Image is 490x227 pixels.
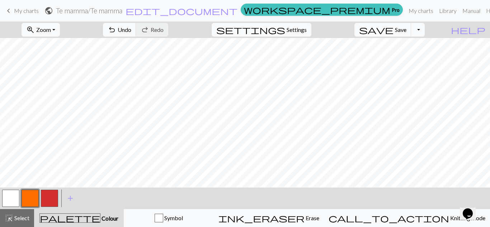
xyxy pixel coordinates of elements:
[324,209,490,227] button: Knitting mode
[359,25,394,35] span: save
[26,25,35,35] span: zoom_in
[118,26,131,33] span: Undo
[212,23,311,37] button: SettingsSettings
[126,6,237,16] span: edit_document
[100,215,118,222] span: Colour
[36,26,51,33] span: Zoom
[34,209,124,227] button: Colour
[103,23,136,37] button: Undo
[163,214,183,221] span: Symbol
[287,25,307,34] span: Settings
[40,213,100,223] span: palette
[436,4,460,18] a: Library
[449,214,485,221] span: Knitting mode
[44,6,53,16] span: public
[124,209,214,227] button: Symbol
[216,25,285,34] i: Settings
[406,4,436,18] a: My charts
[305,214,319,221] span: Erase
[22,23,60,37] button: Zoom
[214,209,324,227] button: Erase
[108,25,116,35] span: undo
[14,7,39,14] span: My charts
[395,26,406,33] span: Save
[460,4,483,18] a: Manual
[56,6,122,15] h2: Te mamma / Te mamma
[4,6,13,16] span: keyboard_arrow_left
[451,25,485,35] span: help
[218,213,305,223] span: ink_eraser
[241,4,403,16] a: Pro
[329,213,449,223] span: call_to_action
[244,5,390,15] span: workspace_premium
[460,198,483,220] iframe: chat widget
[13,214,29,221] span: Select
[216,25,285,35] span: settings
[354,23,411,37] button: Save
[5,213,13,223] span: highlight_alt
[4,5,39,17] a: My charts
[66,193,75,203] span: add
